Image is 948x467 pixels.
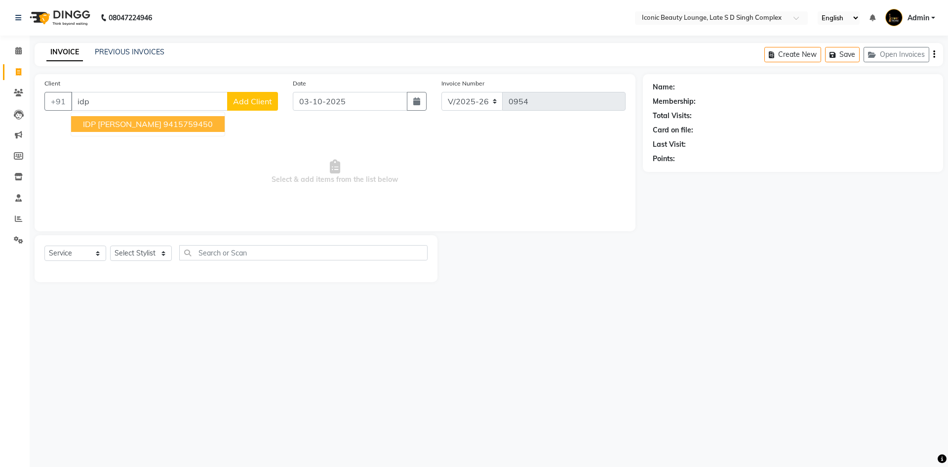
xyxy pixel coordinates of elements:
button: Create New [764,47,821,62]
span: Add Client [233,96,272,106]
img: Admin [885,9,903,26]
input: Search or Scan [179,245,428,260]
div: Last Visit: [653,139,686,150]
span: Admin [908,13,929,23]
div: Total Visits: [653,111,692,121]
button: +91 [44,92,72,111]
input: Search by Name/Mobile/Email/Code [71,92,228,111]
button: Open Invoices [864,47,929,62]
div: Membership: [653,96,696,107]
img: logo [25,4,93,32]
a: INVOICE [46,43,83,61]
label: Invoice Number [441,79,484,88]
div: Points: [653,154,675,164]
div: Name: [653,82,675,92]
b: 08047224946 [109,4,152,32]
span: IDP [PERSON_NAME] [83,119,161,129]
label: Client [44,79,60,88]
label: Date [293,79,306,88]
div: Card on file: [653,125,693,135]
a: PREVIOUS INVOICES [95,47,164,56]
button: Add Client [227,92,278,111]
button: Save [825,47,860,62]
ngb-highlight: 9415759450 [163,119,213,129]
span: Select & add items from the list below [44,123,626,221]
